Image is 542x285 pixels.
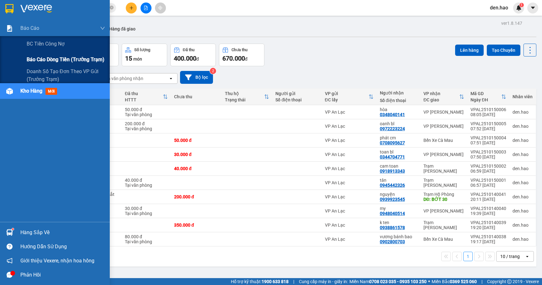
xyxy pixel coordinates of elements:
div: Đã thu [183,48,194,52]
div: 0348040141 [380,112,405,117]
div: 07:52 [DATE] [470,126,506,131]
div: HTTT [125,97,163,102]
div: Trạng thái [225,97,264,102]
div: Tại văn phòng [125,239,168,244]
div: Trạm Hộ Phòng [423,192,464,197]
button: Tạo Chuyến [487,45,520,56]
span: 15 [125,55,132,62]
div: 07:50 [DATE] [470,154,506,159]
div: den.hao [513,180,533,185]
span: plus [129,6,134,10]
div: Tại văn phòng [125,112,168,117]
div: Hướng dẫn sử dụng [20,242,105,251]
div: VP [PERSON_NAME] [423,152,464,157]
div: VP An Lạc [325,152,374,157]
div: Ngày ĐH [470,97,501,102]
span: caret-down [530,5,536,11]
svg: open [168,76,173,81]
div: 0972223224 [380,126,405,131]
div: den.hao [513,124,533,129]
button: aim [155,3,166,13]
button: Số lượng15món [122,44,167,66]
div: 40.000 đ [125,178,168,183]
div: VPAL2510150006 [470,107,506,112]
button: plus [126,3,137,13]
button: Chưa thu670.000đ [219,44,264,66]
div: DĐ: BỚT 30 [423,197,464,202]
div: VPAL2510150004 [470,135,506,140]
img: logo-vxr [5,4,13,13]
div: VP An Lạc [325,138,374,143]
strong: 0369 525 060 [450,279,477,284]
th: Toggle SortBy [222,89,273,105]
span: | [481,278,482,285]
span: món [133,56,142,62]
div: 19:17 [DATE] [470,239,506,244]
div: 30.000 đ [125,206,168,211]
div: VP [PERSON_NAME] [423,110,464,115]
span: down [100,26,105,31]
div: 19:39 [DATE] [470,211,506,216]
div: Số điện thoại [380,98,417,103]
div: VPAL2510150001 [470,178,506,183]
span: den.hao [485,4,513,12]
span: Miền Nam [349,278,427,285]
div: Chọn văn phòng nhận [100,75,143,82]
div: 0902800703 [380,239,405,244]
div: VPAL2510140041 [470,192,506,197]
div: 0948040514 [380,211,405,216]
div: VP An Lạc [325,166,374,171]
span: đ [196,56,199,62]
strong: 1900 633 818 [262,279,289,284]
div: 20:11 [DATE] [470,197,506,202]
span: Doanh số tạo đơn theo VP gửi (trưởng trạm) [27,67,105,83]
span: 670.000 [222,55,245,62]
div: VP An Lạc [325,180,374,185]
div: 200.000 đ [125,121,168,126]
div: VPAL2510140038 [470,234,506,239]
span: 1 [520,3,523,7]
div: Nhân viên [513,94,533,99]
div: cam toan [380,164,417,169]
span: | [293,278,294,285]
div: VP An Lạc [325,208,374,213]
div: 40.000 đ [174,166,219,171]
div: nguyện [380,192,417,197]
span: close-circle [110,6,114,9]
img: icon-new-feature [516,5,522,11]
div: 0939923545 [380,197,405,202]
div: 10 / trang [500,253,520,260]
span: notification [7,258,13,264]
div: Trạm [PERSON_NAME] [423,164,464,174]
svg: open [525,254,530,259]
div: oanh bl [380,121,417,126]
div: den.hao [513,110,533,115]
span: Hỗ trợ kỹ thuật: [231,278,289,285]
div: VPAL2510150002 [470,164,506,169]
th: Toggle SortBy [122,89,171,105]
div: Tại văn phòng [125,211,168,216]
span: mới [45,88,57,95]
strong: 0708 023 035 - 0935 103 250 [369,279,427,284]
div: VP An Lạc [325,223,374,228]
div: 07:51 [DATE] [470,140,506,145]
span: file-add [144,6,148,10]
span: question-circle [7,244,13,250]
div: 0918913343 [380,169,405,174]
span: Báo cáo dòng tiền (trưởng trạm) [27,56,104,63]
span: Báo cáo [20,24,39,32]
th: Toggle SortBy [467,89,509,105]
div: Phản hồi [20,270,105,280]
div: den.hao [513,166,533,171]
div: 50.000 đ [125,107,168,112]
div: VP An Lạc [325,110,374,115]
sup: 1 [519,3,524,7]
div: Bến Xe Cà Mau [423,237,464,242]
div: den.hao [513,208,533,213]
div: Bến Xe Cà Mau [423,138,464,143]
span: message [7,272,13,278]
sup: 1 [12,228,14,230]
button: file-add [141,3,151,13]
span: Miền Bắc [432,278,477,285]
div: Chưa thu [174,94,219,99]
